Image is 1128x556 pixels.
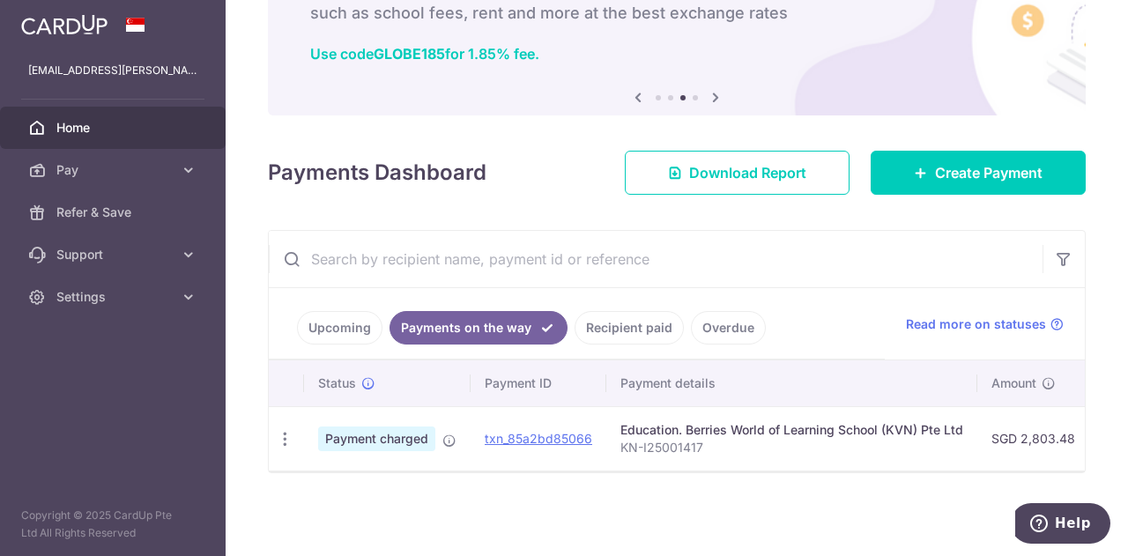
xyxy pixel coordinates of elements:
b: GLOBE185 [374,45,445,63]
td: SGD 2,803.48 [977,406,1089,471]
span: Payment charged [318,426,435,451]
span: Pay [56,161,173,179]
span: Status [318,374,356,392]
div: Education. Berries World of Learning School (KVN) Pte Ltd [620,421,963,439]
span: Amount [991,374,1036,392]
th: Payment details [606,360,977,406]
img: CardUp [21,14,108,35]
input: Search by recipient name, payment id or reference [269,231,1043,287]
a: Use codeGLOBE185for 1.85% fee. [310,45,539,63]
a: Download Report [625,151,850,195]
th: Payment ID [471,360,606,406]
span: Settings [56,288,173,306]
span: Support [56,246,173,263]
a: Recipient paid [575,311,684,345]
a: Overdue [691,311,766,345]
span: Refer & Save [56,204,173,221]
a: Payments on the way [390,311,568,345]
a: txn_85a2bd85066 [485,431,592,446]
p: [EMAIL_ADDRESS][PERSON_NAME][DOMAIN_NAME] [28,62,197,79]
h4: Payments Dashboard [268,157,486,189]
span: Download Report [689,162,806,183]
h6: such as school fees, rent and more at the best exchange rates [310,3,1043,24]
a: Create Payment [871,151,1086,195]
a: Upcoming [297,311,382,345]
span: Create Payment [935,162,1043,183]
span: Home [56,119,173,137]
p: KN-I25001417 [620,439,963,456]
span: Read more on statuses [906,315,1046,333]
iframe: Opens a widget where you can find more information [1015,503,1110,547]
a: Read more on statuses [906,315,1064,333]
